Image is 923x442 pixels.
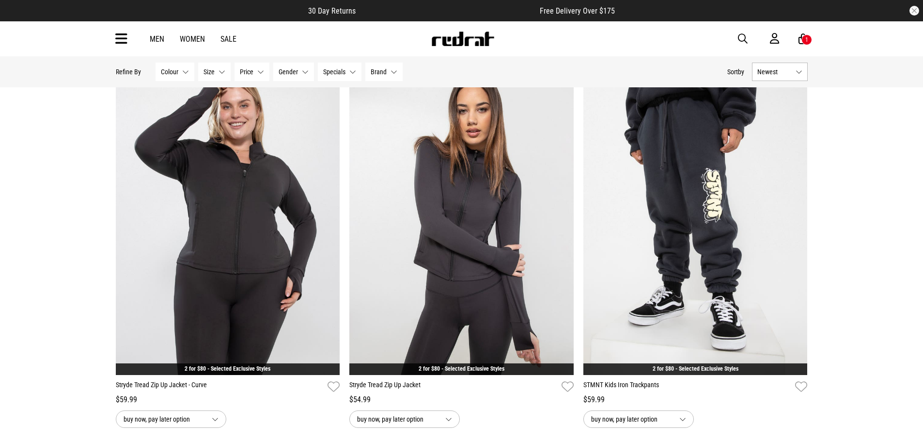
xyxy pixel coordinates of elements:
span: Price [240,68,253,76]
button: Size [198,63,231,81]
div: 1 [805,36,808,43]
button: buy now, pay later option [116,410,226,428]
button: Specials [318,63,361,81]
a: Women [180,34,205,44]
button: buy now, pay later option [583,410,694,428]
span: Specials [323,68,345,76]
span: Size [203,68,215,76]
img: Stmnt Kids Iron Trackpants in Grey [583,61,808,375]
a: Stryde Tread Zip Up Jacket - Curve [116,380,324,394]
button: Price [235,63,269,81]
img: Stryde Tread Zip Up Jacket in Black [349,61,574,375]
button: Newest [752,63,808,81]
img: Stryde Tread Zip Up Jacket - Curve in Black [116,61,340,375]
button: Gender [273,63,314,81]
span: buy now, pay later option [124,413,204,425]
span: buy now, pay later option [591,413,672,425]
a: Sale [220,34,236,44]
span: by [738,68,744,76]
a: 2 for $80 - Selected Exclusive Styles [419,365,504,372]
a: 1 [798,34,808,44]
img: Redrat logo [431,32,495,46]
span: Brand [371,68,387,76]
div: $59.99 [583,394,808,406]
span: Colour [161,68,178,76]
a: 2 for $80 - Selected Exclusive Styles [653,365,738,372]
button: Colour [156,63,194,81]
p: Refine By [116,68,141,76]
button: Brand [365,63,403,81]
a: Men [150,34,164,44]
button: buy now, pay later option [349,410,460,428]
span: Gender [279,68,298,76]
div: $54.99 [349,394,574,406]
span: buy now, pay later option [357,413,438,425]
span: Free Delivery Over $175 [540,6,615,16]
a: Stryde Tread Zip Up Jacket [349,380,558,394]
div: $59.99 [116,394,340,406]
span: 30 Day Returns [308,6,356,16]
button: Sortby [727,66,744,78]
iframe: Customer reviews powered by Trustpilot [375,6,520,16]
a: 2 for $80 - Selected Exclusive Styles [185,365,270,372]
a: STMNT Kids Iron Trackpants [583,380,792,394]
span: Newest [757,68,792,76]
